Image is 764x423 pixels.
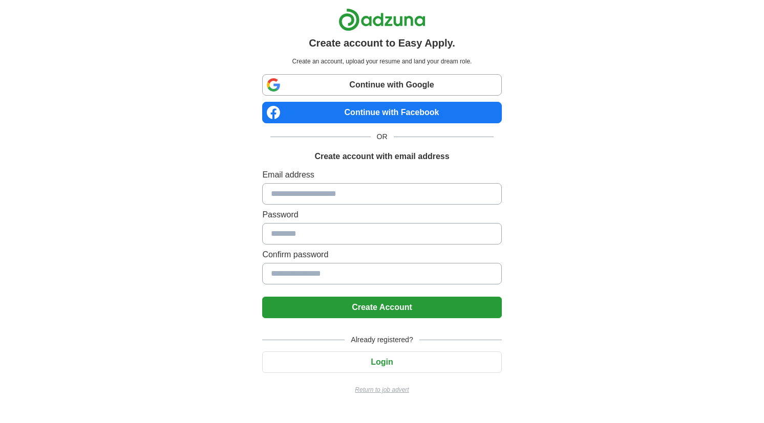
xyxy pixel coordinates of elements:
label: Password [262,209,501,221]
a: Return to job advert [262,385,501,394]
img: Adzuna logo [338,8,426,31]
a: Continue with Google [262,74,501,96]
label: Confirm password [262,249,501,261]
button: Login [262,351,501,373]
p: Create an account, upload your resume and land your dream role. [264,57,499,66]
span: Already registered? [345,335,419,345]
h1: Create account to Easy Apply. [309,35,455,51]
button: Create Account [262,297,501,318]
span: OR [371,131,394,142]
a: Continue with Facebook [262,102,501,123]
a: Login [262,358,501,366]
h1: Create account with email address [314,150,449,163]
label: Email address [262,169,501,181]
